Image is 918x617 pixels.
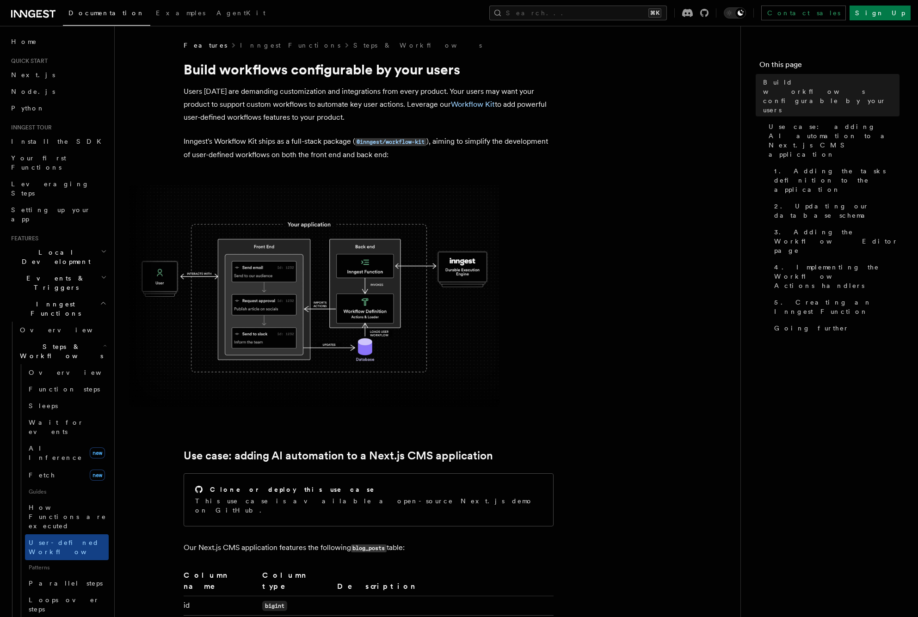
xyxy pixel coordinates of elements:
a: Python [7,100,109,116]
span: Going further [774,324,849,333]
span: Quick start [7,57,48,65]
td: id [184,596,259,615]
span: How Functions are executed [29,504,106,530]
p: Inngest's Workflow Kit ships as a full-stack package ( ), aiming to simplify the development of u... [184,135,554,161]
span: Features [7,235,38,242]
span: Function steps [29,385,100,393]
a: Documentation [63,3,150,26]
p: Our Next.js CMS application features the following table: [184,541,554,555]
code: bigint [262,601,287,611]
span: Documentation [68,9,145,17]
span: Patterns [25,560,109,575]
button: Search...⌘K [489,6,667,20]
span: new [90,447,105,458]
a: 1. Adding the tasks definition to the application [770,163,900,198]
span: 2. Updating our database schema [774,202,900,220]
th: Column type [259,569,333,596]
a: Sleeps [25,397,109,414]
a: 2. Updating our database schema [770,198,900,224]
span: Events & Triggers [7,274,101,292]
a: AI Inferencenew [25,440,109,466]
span: 1. Adding the tasks definition to the application [774,166,900,194]
span: Parallel steps [29,580,103,587]
span: Examples [156,9,205,17]
a: AgentKit [211,3,271,25]
p: This use case is available a open-source Next.js demo on GitHub. [195,496,542,515]
a: Steps & Workflows [353,41,482,50]
a: How Functions are executed [25,499,109,534]
span: Inngest Functions [7,299,100,318]
a: Parallel steps [25,575,109,592]
a: 5. Creating an Inngest Function [770,294,900,320]
a: Next.js [7,67,109,83]
a: Overview [25,364,109,381]
code: blog_posts [351,544,387,552]
a: Build workflows configurable by your users [759,74,900,118]
span: Install the SDK [11,138,107,145]
th: Column name [184,569,259,596]
span: AI Inference [29,445,82,461]
a: Use case: adding AI automation to a Next.js CMS application [184,449,493,462]
a: Setting up your app [7,202,109,227]
a: Inngest Functions [240,41,340,50]
a: Workflow Kit [451,100,495,109]
span: Fetch [29,471,55,479]
span: Wait for events [29,419,84,435]
th: Description [333,569,554,596]
a: Going further [770,320,900,336]
h1: Build workflows configurable by your users [184,61,554,78]
span: Steps & Workflows [16,342,103,360]
span: User-defined Workflows [29,539,112,556]
a: Fetchnew [25,466,109,484]
button: Events & Triggers [7,270,109,296]
button: Inngest Functions [7,296,109,322]
button: Steps & Workflows [16,338,109,364]
a: Wait for events [25,414,109,440]
a: User-defined Workflows [25,534,109,560]
span: 4. Implementing the Workflow Actions handlers [774,263,900,290]
a: @inngest/workflow-kit [355,137,426,146]
a: Home [7,33,109,50]
span: Python [11,104,45,112]
p: Users [DATE] are demanding customization and integrations from every product. Your users may want... [184,85,554,124]
a: Clone or deploy this use caseThis use case is available a open-source Next.js demo on GitHub. [184,473,554,526]
span: new [90,470,105,481]
a: 3. Adding the Workflow Editor page [770,224,900,259]
a: Leveraging Steps [7,176,109,202]
a: Function steps [25,381,109,397]
a: 4. Implementing the Workflow Actions handlers [770,259,900,294]
a: Install the SDK [7,133,109,150]
span: Features [184,41,227,50]
a: Node.js [7,83,109,100]
button: Local Development [7,244,109,270]
a: Overview [16,322,109,338]
span: Leveraging Steps [11,180,89,197]
span: Overview [29,369,124,376]
a: Contact sales [761,6,846,20]
span: Build workflows configurable by your users [763,78,900,115]
code: @inngest/workflow-kit [355,138,426,146]
span: Node.js [11,88,55,95]
span: Sleeps [29,402,58,409]
span: 3. Adding the Workflow Editor page [774,227,900,255]
span: AgentKit [216,9,265,17]
h2: Clone or deploy this use case [210,485,375,494]
span: 5. Creating an Inngest Function [774,298,900,316]
span: Guides [25,484,109,499]
a: Sign Up [850,6,911,20]
span: Local Development [7,248,101,266]
span: Inngest tour [7,124,52,131]
a: Use case: adding AI automation to a Next.js CMS application [765,118,900,163]
span: Use case: adding AI automation to a Next.js CMS application [769,122,900,159]
a: Examples [150,3,211,25]
span: Loops over steps [29,596,99,613]
a: Your first Functions [7,150,109,176]
h4: On this page [759,59,900,74]
kbd: ⌘K [648,8,661,18]
span: Next.js [11,71,55,79]
span: Home [11,37,37,46]
img: The Workflow Kit provides a Workflow Engine to compose workflow actions on the back end and a set... [129,185,499,407]
span: Overview [20,326,115,334]
span: Your first Functions [11,154,66,171]
span: Setting up your app [11,206,91,223]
